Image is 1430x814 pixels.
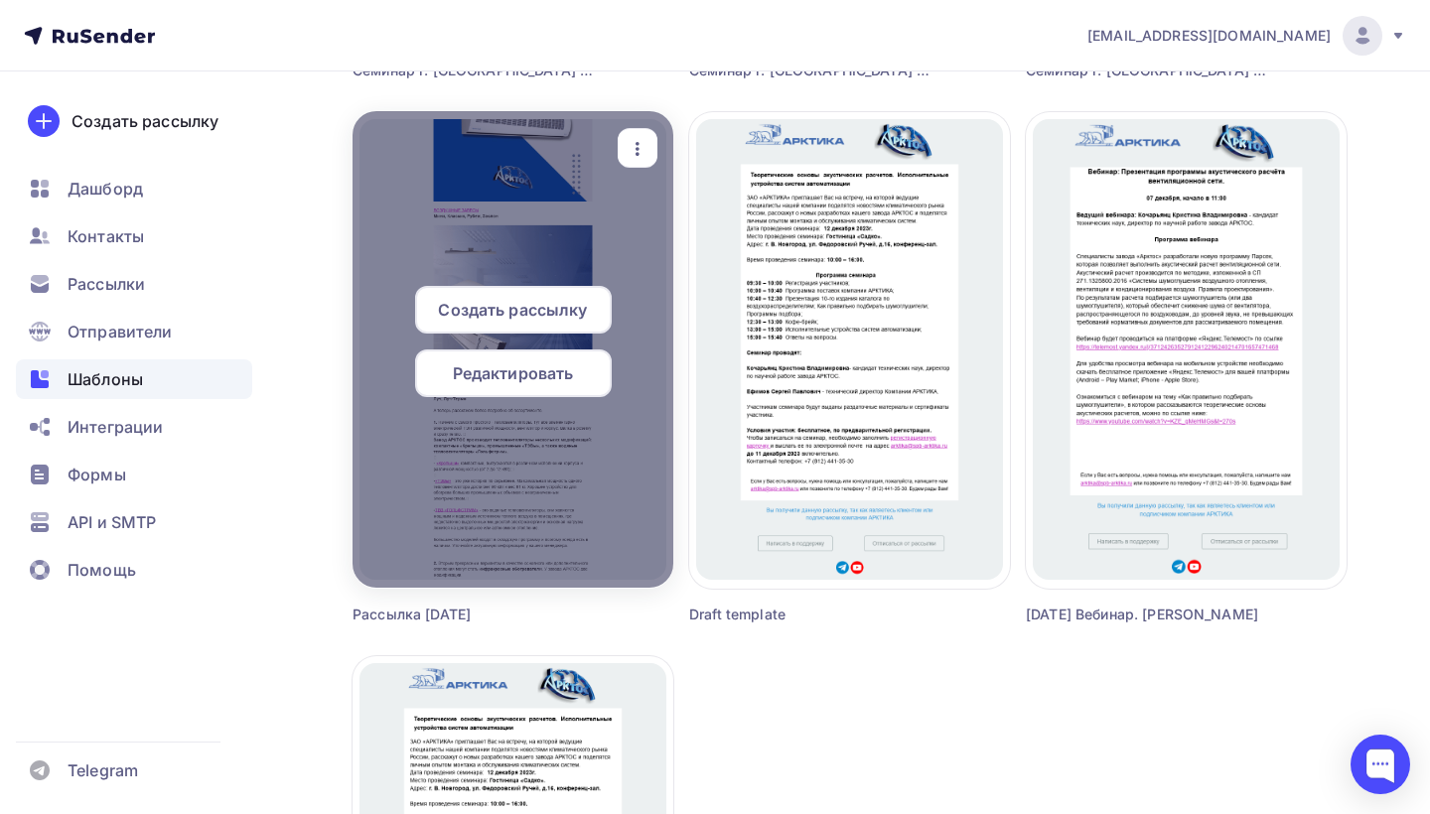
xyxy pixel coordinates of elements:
a: Дашборд [16,169,252,208]
span: Telegram [68,758,138,782]
a: [EMAIL_ADDRESS][DOMAIN_NAME] [1087,16,1406,56]
div: Создать рассылку [71,109,218,133]
span: Отправители [68,320,173,343]
div: Рассылка [DATE] [353,605,593,624]
span: [EMAIL_ADDRESS][DOMAIN_NAME] [1087,26,1331,46]
div: Draft template [689,605,929,624]
a: Рассылки [16,264,252,304]
a: Контакты [16,216,252,256]
span: Дашборд [68,177,143,201]
span: Создать рассылку [438,298,587,322]
a: Шаблоны [16,359,252,399]
span: Рассылки [68,272,145,296]
span: Помощь [68,558,136,582]
span: Шаблоны [68,367,143,391]
span: Контакты [68,224,144,248]
div: [DATE] Вебинар. [PERSON_NAME] [1026,605,1266,624]
span: Формы [68,463,126,486]
span: API и SMTP [68,510,156,534]
span: Интеграции [68,415,163,439]
a: Отправители [16,312,252,351]
a: Формы [16,455,252,494]
span: Редактировать [453,361,574,385]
